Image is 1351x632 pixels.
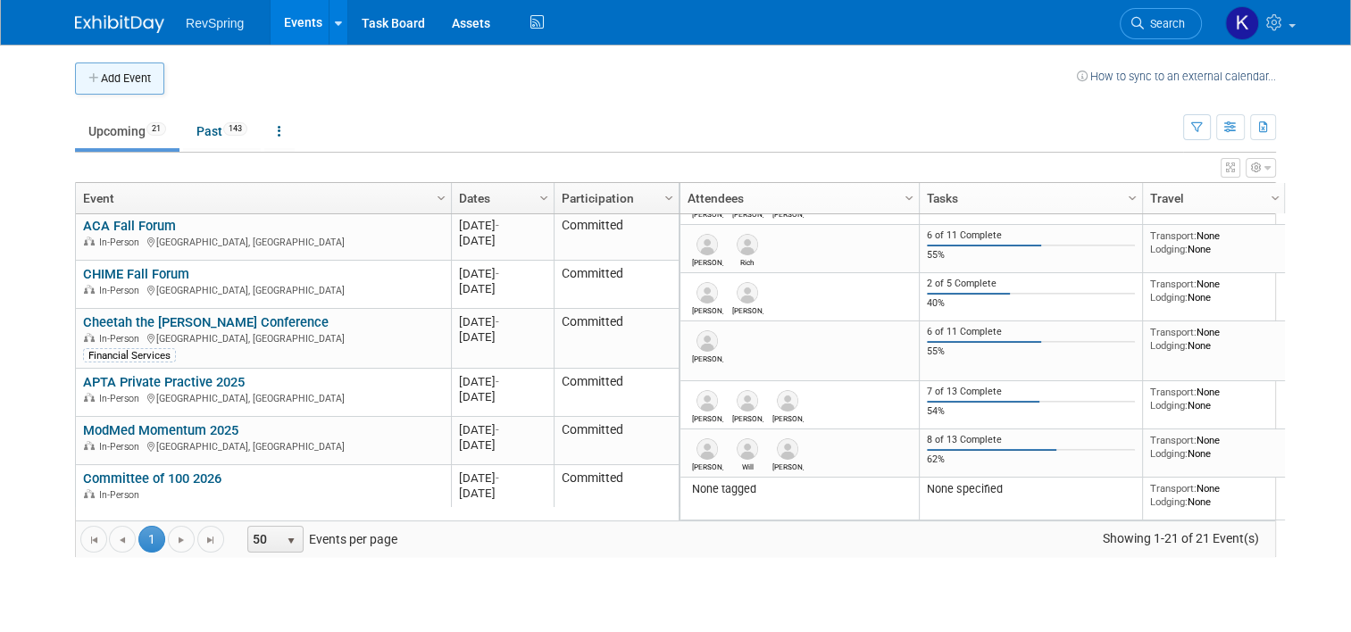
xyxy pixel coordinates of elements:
a: Column Settings [1123,183,1143,210]
span: Column Settings [434,191,448,205]
span: Transport: [1150,229,1197,242]
span: Go to the last page [204,533,218,547]
span: Lodging: [1150,495,1188,508]
div: [DATE] [459,470,546,486]
a: ACA Fall Forum [83,218,176,234]
img: Will Spears [737,438,758,460]
div: [GEOGRAPHIC_DATA], [GEOGRAPHIC_DATA] [83,438,443,453]
div: [DATE] [459,218,546,233]
span: Transport: [1150,278,1197,290]
td: Committed [554,261,679,309]
img: Nicole Rogas [696,282,718,304]
img: Raymond Vogel [696,390,718,412]
div: 55% [927,249,1136,262]
span: - [496,219,499,232]
div: 6 of 11 Complete [927,229,1136,242]
div: 54% [927,405,1136,418]
span: Transport: [1150,434,1197,446]
span: - [496,471,499,485]
div: Financial Services [83,348,176,362]
span: Go to the previous page [115,533,129,547]
div: James (Jim) Hosty [772,460,804,471]
td: Committed [554,465,679,508]
span: Go to the first page [87,533,101,547]
div: [GEOGRAPHIC_DATA], [GEOGRAPHIC_DATA] [83,390,443,405]
div: Rich Schlegel [732,255,763,267]
td: Committed [554,417,679,465]
div: None None [1150,229,1279,255]
span: Events per page [225,526,415,553]
a: Search [1120,8,1202,39]
span: 143 [223,122,247,136]
a: Column Settings [432,183,452,210]
div: 55% [927,345,1136,358]
a: Participation [562,183,667,213]
img: James (Jim) Hosty [777,438,798,460]
span: 50 [248,527,279,552]
span: RevSpring [186,16,244,30]
div: [DATE] [459,233,546,248]
td: Committed [554,212,679,261]
img: In-Person Event [84,285,95,294]
span: Lodging: [1150,447,1188,460]
span: Go to the next page [174,533,188,547]
td: Committed [554,369,679,417]
span: select [284,534,298,548]
div: 62% [927,453,1136,466]
img: Rich Schlegel [737,234,758,255]
div: [GEOGRAPHIC_DATA], [GEOGRAPHIC_DATA] [83,282,443,297]
a: Upcoming21 [75,114,179,148]
a: Past143 [183,114,261,148]
span: - [496,423,499,437]
img: Chris Ohde [696,330,718,352]
img: In-Person Event [84,237,95,245]
div: [DATE] [459,389,546,404]
div: None tagged [688,482,913,496]
img: ExhibitDay [75,15,164,33]
img: Kelsey Culver [1225,6,1259,40]
span: Search [1144,17,1185,30]
a: Column Settings [660,183,680,210]
div: [DATE] [459,281,546,296]
div: James (Jim) Hosty [732,412,763,423]
div: Nick Nunez [732,304,763,315]
span: Lodging: [1150,243,1188,255]
div: [DATE] [459,437,546,453]
a: Travel [1150,183,1273,213]
span: In-Person [99,285,145,296]
div: None specified [927,482,1136,496]
a: ModMed Momentum 2025 [83,422,238,438]
span: Transport: [1150,326,1197,338]
img: Bob Duggan [696,234,718,255]
a: Committee of 100 2026 [83,470,221,486]
span: In-Person [99,489,145,501]
a: Column Settings [1266,183,1286,210]
a: Tasks [927,183,1130,213]
a: How to sync to an external calendar... [1077,70,1276,83]
div: 40% [927,297,1136,310]
a: Go to the first page [80,526,107,553]
div: Raymond Vogel [692,412,723,423]
td: Committed [554,309,679,369]
img: In-Person Event [84,393,95,402]
span: Column Settings [902,191,916,205]
span: In-Person [99,393,145,404]
span: - [496,267,499,280]
div: [DATE] [459,329,546,345]
div: Bob Duggan [692,255,723,267]
div: None None [1150,386,1279,412]
span: In-Person [99,237,145,248]
div: [GEOGRAPHIC_DATA], [GEOGRAPHIC_DATA] [83,330,443,345]
div: [DATE] [459,314,546,329]
div: [GEOGRAPHIC_DATA], [GEOGRAPHIC_DATA] [83,234,443,249]
span: Transport: [1150,386,1197,398]
div: Anastasia Purvis [772,412,804,423]
div: None None [1150,482,1279,508]
a: Dates [459,183,542,213]
span: - [496,315,499,328]
img: Anastasia Purvis [777,390,798,412]
a: Go to the next page [168,526,195,553]
span: Lodging: [1150,291,1188,304]
span: Column Settings [1268,191,1282,205]
span: In-Person [99,441,145,453]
